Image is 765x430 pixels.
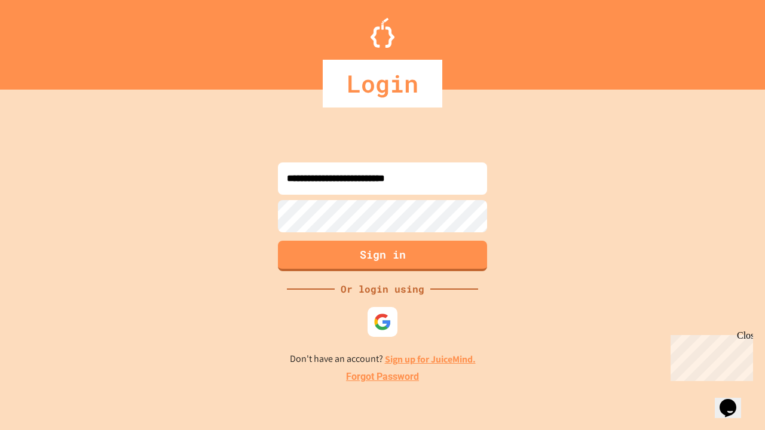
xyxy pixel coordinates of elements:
[715,382,753,418] iframe: chat widget
[666,330,753,381] iframe: chat widget
[385,353,476,365] a: Sign up for JuiceMind.
[346,370,419,384] a: Forgot Password
[323,60,442,107] div: Login
[290,352,476,367] p: Don't have an account?
[371,18,394,48] img: Logo.svg
[5,5,82,76] div: Chat with us now!Close
[335,282,430,296] div: Or login using
[374,313,391,331] img: google-icon.svg
[278,241,487,271] button: Sign in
